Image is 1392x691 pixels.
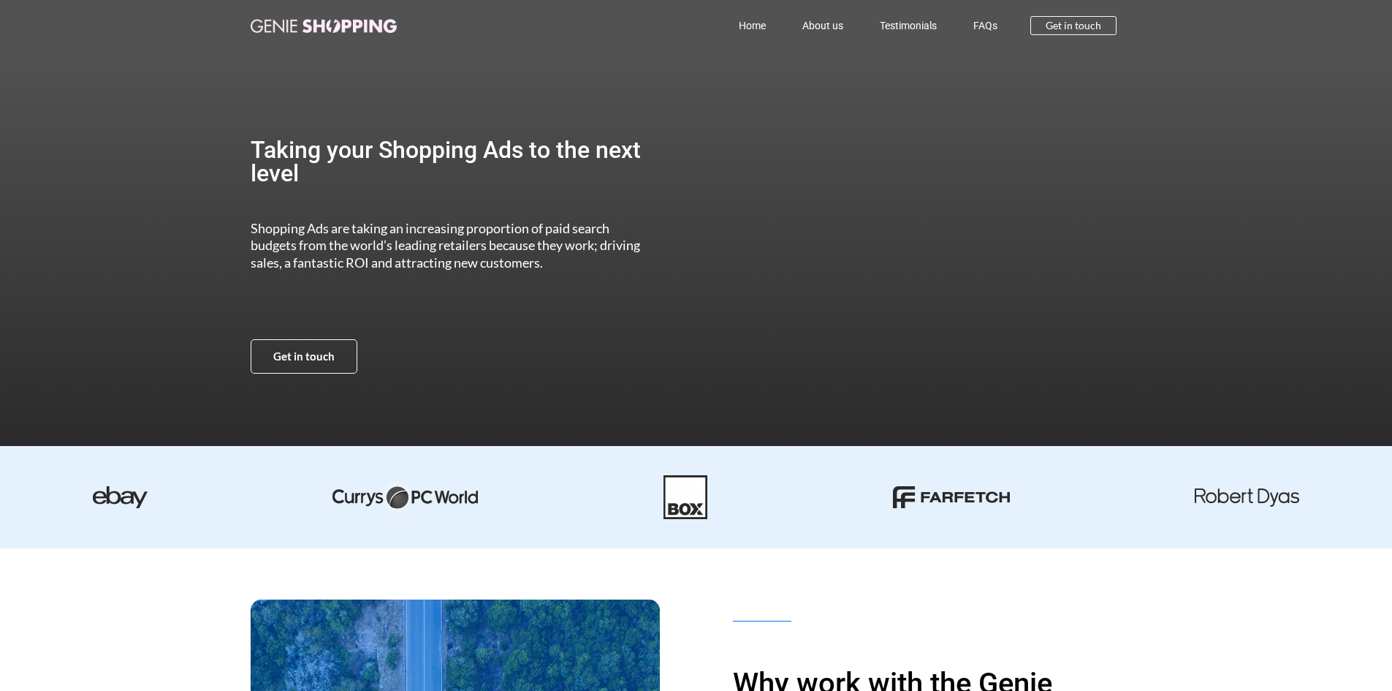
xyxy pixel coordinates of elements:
span: Get in touch [1046,20,1101,31]
a: Testimonials [862,9,955,42]
a: About us [784,9,862,42]
a: Home [720,9,784,42]
img: robert dyas [1195,488,1299,507]
img: genie-shopping-logo [251,19,397,33]
img: farfetch-01 [893,486,1010,508]
h2: Taking your Shopping Ads to the next level [251,138,655,185]
img: ebay-dark [93,486,148,508]
a: Get in touch [1030,16,1117,35]
nav: Menu [461,9,1016,42]
img: Box-01 [663,475,707,519]
span: Get in touch [273,351,335,362]
a: FAQs [955,9,1016,42]
a: Get in touch [251,339,357,374]
span: Shopping Ads are taking an increasing proportion of paid search budgets from the world’s leading ... [251,220,640,271]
